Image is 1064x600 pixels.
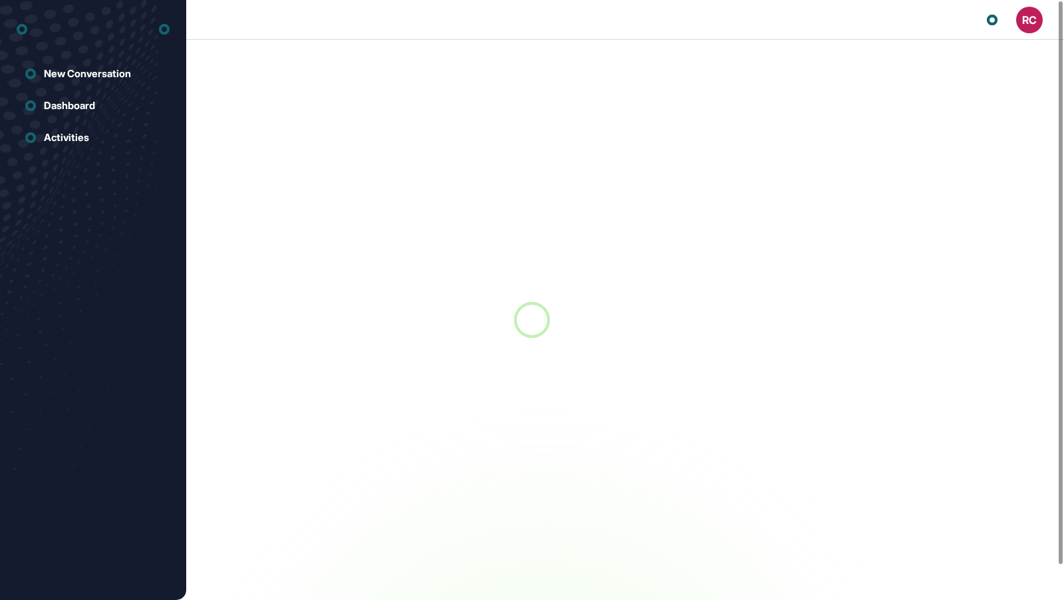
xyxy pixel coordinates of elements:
div: entrapeer-logo [17,19,27,40]
div: New Conversation [44,68,131,80]
div: Activities [44,132,89,144]
div: Dashboard [44,100,95,112]
a: New Conversation [17,61,170,87]
a: Activities [17,124,170,151]
button: RC [1016,7,1043,33]
a: Dashboard [17,92,170,119]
